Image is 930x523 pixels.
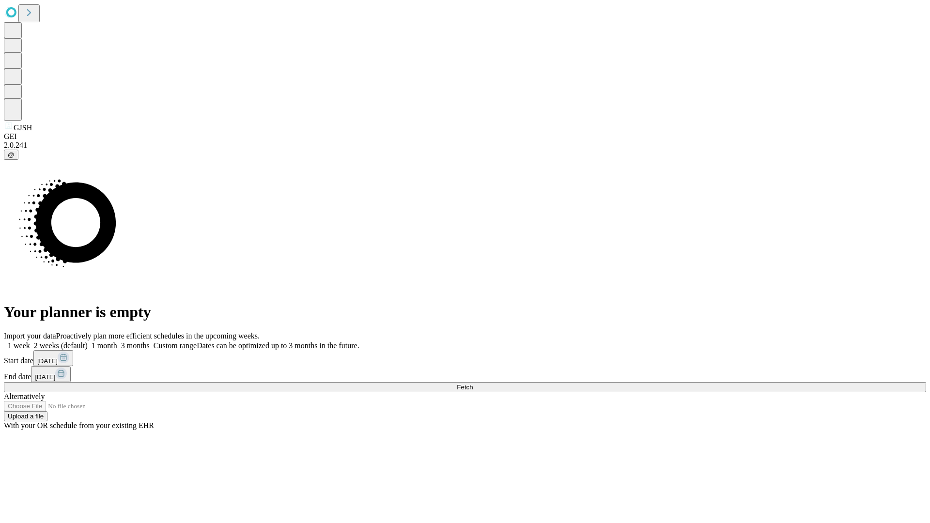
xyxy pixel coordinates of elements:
span: Dates can be optimized up to 3 months in the future. [197,341,359,350]
span: Proactively plan more efficient schedules in the upcoming weeks. [56,332,260,340]
button: @ [4,150,18,160]
span: With your OR schedule from your existing EHR [4,421,154,430]
span: 1 week [8,341,30,350]
div: Start date [4,350,926,366]
span: Alternatively [4,392,45,400]
span: Import your data [4,332,56,340]
span: GJSH [14,123,32,132]
div: 2.0.241 [4,141,926,150]
span: [DATE] [37,357,58,365]
span: 3 months [121,341,150,350]
div: GEI [4,132,926,141]
h1: Your planner is empty [4,303,926,321]
span: 1 month [92,341,117,350]
span: @ [8,151,15,158]
span: 2 weeks (default) [34,341,88,350]
button: [DATE] [33,350,73,366]
div: End date [4,366,926,382]
span: [DATE] [35,373,55,381]
button: Upload a file [4,411,47,421]
button: [DATE] [31,366,71,382]
button: Fetch [4,382,926,392]
span: Fetch [457,384,473,391]
span: Custom range [154,341,197,350]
